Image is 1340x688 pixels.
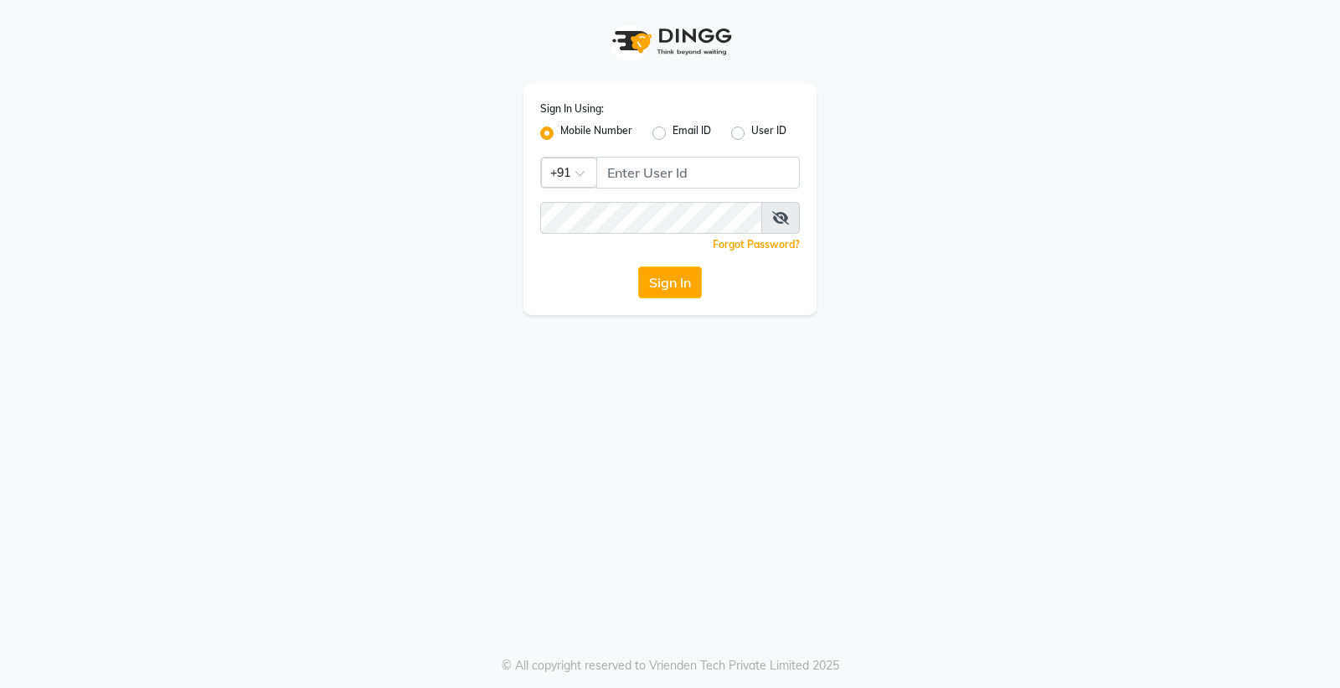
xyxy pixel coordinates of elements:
[751,123,786,143] label: User ID
[673,123,711,143] label: Email ID
[713,238,800,251] a: Forgot Password?
[603,17,737,66] img: logo1.svg
[560,123,632,143] label: Mobile Number
[540,101,604,116] label: Sign In Using:
[596,157,800,189] input: Username
[638,266,702,298] button: Sign In
[540,202,762,234] input: Username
